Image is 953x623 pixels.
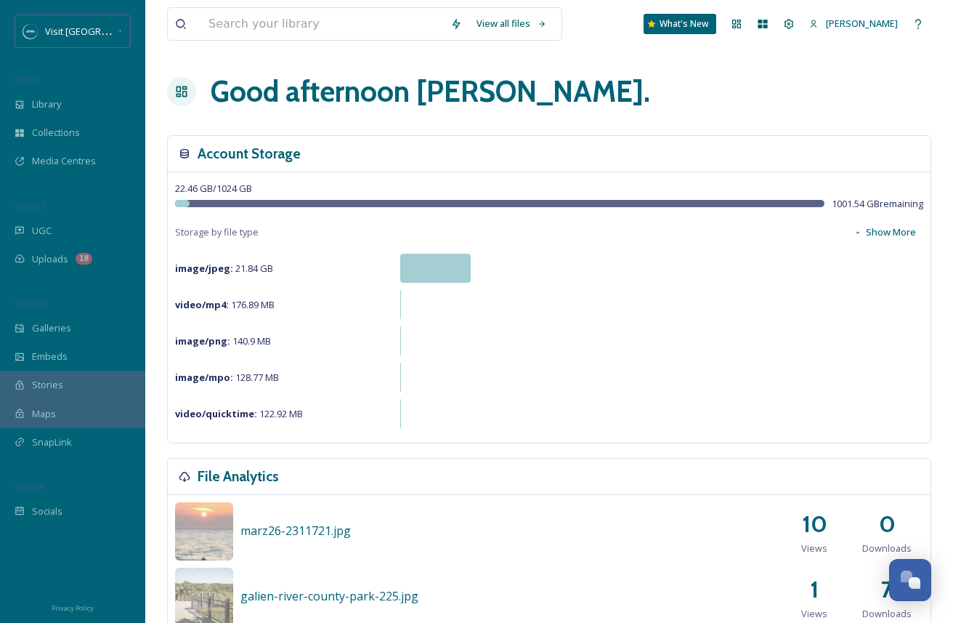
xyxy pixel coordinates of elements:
[52,603,94,613] span: Privacy Policy
[862,542,912,555] span: Downloads
[32,252,68,266] span: Uploads
[826,17,898,30] span: [PERSON_NAME]
[211,70,650,113] h1: Good afternoon [PERSON_NAME] .
[15,201,46,212] span: COLLECT
[198,466,279,487] h3: File Analytics
[175,298,229,311] strong: video/mp4 :
[175,334,271,347] span: 140.9 MB
[32,224,52,238] span: UGC
[32,126,80,140] span: Collections
[175,502,233,560] img: 5ac088c2-7b19-40f5-9b91-f94868a0fe75.jpg
[32,97,61,111] span: Library
[175,371,279,384] span: 128.77 MB
[846,218,923,246] button: Show More
[175,262,273,275] span: 21.84 GB
[175,262,233,275] strong: image/jpeg :
[32,378,63,392] span: Stories
[32,435,72,449] span: SnapLink
[15,299,48,310] span: WIDGETS
[881,572,893,607] h2: 7
[240,523,351,539] span: marz26-2311721.jpg
[76,253,92,265] div: 18
[810,572,819,607] h2: 1
[32,154,96,168] span: Media Centres
[862,607,912,621] span: Downloads
[32,505,62,518] span: Socials
[32,321,71,335] span: Galleries
[175,371,233,384] strong: image/mpo :
[889,559,931,601] button: Open Chat
[175,407,303,420] span: 122.92 MB
[15,75,40,86] span: MEDIA
[801,542,827,555] span: Views
[802,9,905,38] a: [PERSON_NAME]
[240,588,418,604] span: galien-river-county-park-225.jpg
[802,507,827,542] h2: 10
[32,407,56,421] span: Maps
[175,225,259,239] span: Storage by file type
[175,298,275,311] span: 176.89 MB
[198,143,301,164] h3: Account Storage
[175,334,230,347] strong: image/png :
[23,24,38,39] img: SM%20Social%20Profile.png
[879,507,896,542] h2: 0
[175,407,257,420] strong: video/quicktime :
[644,14,716,34] a: What's New
[201,8,443,40] input: Search your library
[15,482,44,493] span: SOCIALS
[175,182,252,195] span: 22.46 GB / 1024 GB
[801,607,827,621] span: Views
[32,350,68,363] span: Embeds
[45,24,207,38] span: Visit [GEOGRAPHIC_DATA][US_STATE]
[52,598,94,616] a: Privacy Policy
[469,9,554,38] a: View all files
[832,197,923,211] span: 1001.54 GB remaining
